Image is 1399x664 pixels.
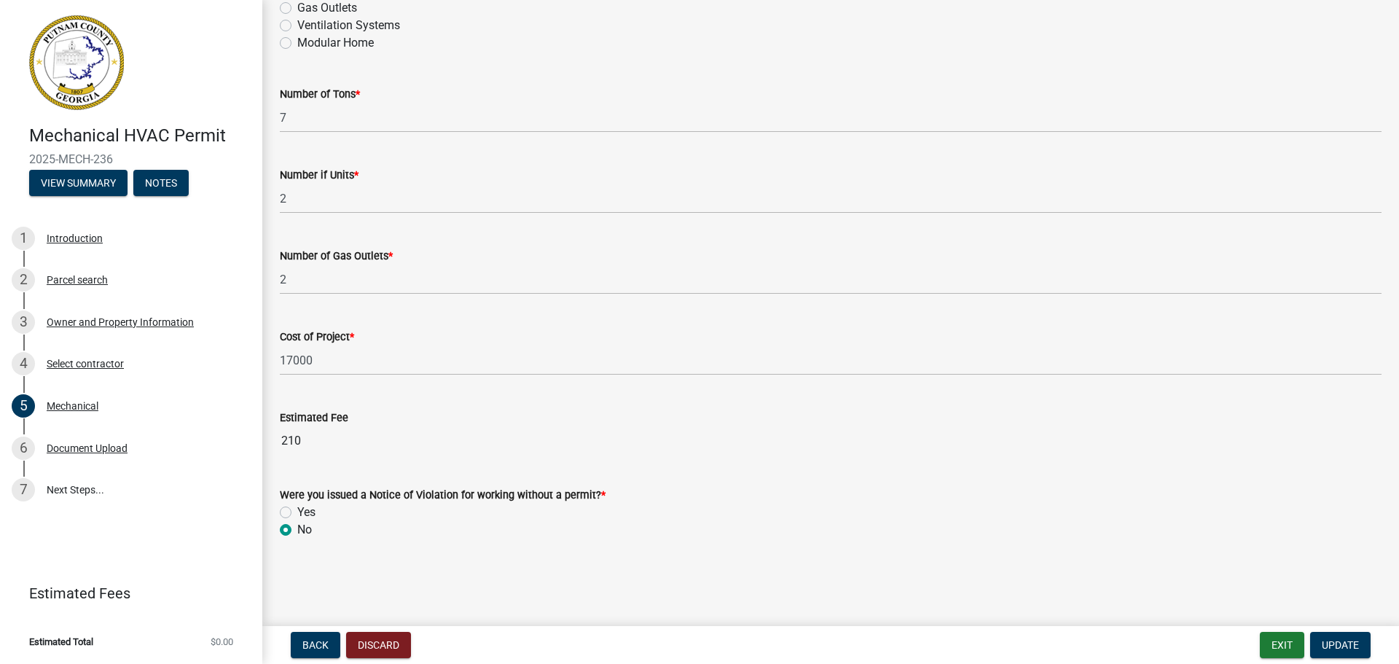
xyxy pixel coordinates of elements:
[47,359,124,369] div: Select contractor
[47,401,98,411] div: Mechanical
[12,437,35,460] div: 6
[29,170,128,196] button: View Summary
[12,352,35,375] div: 4
[211,637,233,647] span: $0.00
[280,251,393,262] label: Number of Gas Outlets
[302,639,329,651] span: Back
[280,90,360,100] label: Number of Tons
[297,17,400,34] label: Ventilation Systems
[29,15,124,110] img: Putnam County, Georgia
[12,268,35,292] div: 2
[280,491,606,501] label: Were you issued a Notice of Violation for working without a permit?
[12,227,35,250] div: 1
[47,317,194,327] div: Owner and Property Information
[29,152,233,166] span: 2025-MECH-236
[1322,639,1359,651] span: Update
[1310,632,1371,658] button: Update
[133,170,189,196] button: Notes
[280,171,358,181] label: Number if Units
[12,478,35,501] div: 7
[12,394,35,418] div: 5
[29,637,93,647] span: Estimated Total
[47,233,103,243] div: Introduction
[47,443,128,453] div: Document Upload
[297,521,312,539] label: No
[1260,632,1304,658] button: Exit
[297,504,316,521] label: Yes
[346,632,411,658] button: Discard
[29,178,128,190] wm-modal-confirm: Summary
[280,332,354,343] label: Cost of Project
[280,413,348,423] label: Estimated Fee
[297,34,374,52] label: Modular Home
[29,125,251,147] h4: Mechanical HVAC Permit
[291,632,340,658] button: Back
[12,310,35,334] div: 3
[12,579,239,608] a: Estimated Fees
[133,178,189,190] wm-modal-confirm: Notes
[47,275,108,285] div: Parcel search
